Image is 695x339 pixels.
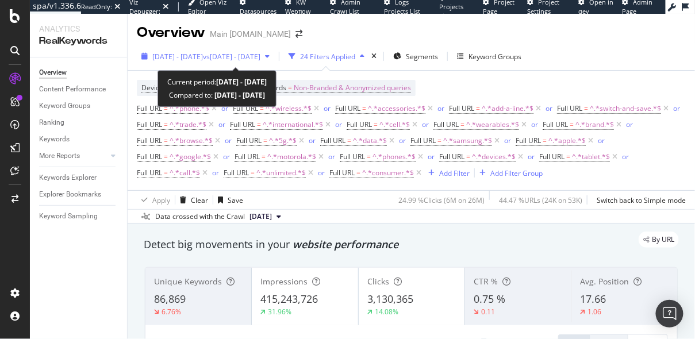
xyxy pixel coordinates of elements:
[152,195,170,205] div: Apply
[318,167,325,178] button: or
[137,47,274,66] button: [DATE] - [DATE]vs[DATE] - [DATE]
[39,83,119,95] a: Content Performance
[557,103,582,113] span: Full URL
[422,120,429,129] div: or
[531,119,538,130] button: or
[481,307,495,317] div: 0.11
[320,136,345,145] span: Full URL
[39,172,97,184] div: Keywords Explorer
[499,195,582,205] div: 44.47 % URLs ( 24K on 53K )
[137,136,162,145] span: Full URL
[428,152,435,161] div: or
[225,135,232,146] button: or
[223,152,230,161] div: or
[263,136,267,145] span: =
[169,88,265,102] div: Compared to:
[137,120,162,129] span: Full URL
[294,80,411,96] span: Non-Branded & Anonymized queries
[224,168,249,178] span: Full URL
[309,135,316,146] button: or
[203,52,260,61] span: vs [DATE] - [DATE]
[39,117,119,129] a: Ranking
[262,152,266,161] span: =
[228,195,243,205] div: Save
[152,52,203,61] span: [DATE] - [DATE]
[539,152,565,161] span: Full URL
[490,168,543,178] div: Add Filter Group
[340,152,365,161] span: Full URL
[588,307,602,317] div: 1.06
[39,150,80,162] div: More Reports
[543,136,547,145] span: =
[367,292,413,306] span: 3,130,365
[460,120,464,129] span: =
[39,34,118,48] div: RealKeywords
[263,117,323,133] span: ^.*international.*$
[566,152,570,161] span: =
[548,133,586,149] span: ^.*apple.*$
[543,120,568,129] span: Full URL
[379,117,410,133] span: ^.*cell.*$
[170,117,206,133] span: ^.*trade.*$
[452,47,526,66] button: Keyword Groups
[267,149,316,165] span: ^.*motorola.*$
[466,117,519,133] span: ^.*wearables.*$
[162,307,181,317] div: 6.76%
[318,168,325,178] div: or
[398,195,485,205] div: 24.99 % Clicks ( 6M on 26M )
[335,103,360,113] span: Full URL
[210,28,291,40] div: Main [DOMAIN_NAME]
[39,23,118,34] div: Analytics
[581,276,629,287] span: Avg. Position
[347,120,372,129] span: Full URL
[449,103,474,113] span: Full URL
[137,152,162,161] span: Full URL
[39,67,119,79] a: Overview
[137,168,162,178] span: Full URL
[39,67,67,79] div: Overview
[626,119,633,130] button: or
[164,136,168,145] span: =
[443,133,492,149] span: ^.*samsung.*$
[284,47,369,66] button: 24 Filters Applied
[335,120,342,129] div: or
[235,152,260,161] span: Full URL
[39,133,119,145] a: Keywords
[324,103,331,113] div: or
[164,168,168,178] span: =
[309,136,316,145] div: or
[212,168,219,178] div: or
[433,120,459,129] span: Full URL
[399,136,406,145] div: or
[260,292,318,306] span: 415,243,726
[218,119,225,130] button: or
[39,150,107,162] a: More Reports
[170,133,213,149] span: ^.*browse.*$
[516,136,541,145] span: Full URL
[656,300,684,328] div: Open Intercom Messenger
[324,103,331,114] button: or
[233,103,258,113] span: Full URL
[218,120,225,129] div: or
[592,191,686,209] button: Switch back to Simple mode
[335,119,342,130] button: or
[141,83,163,93] span: Device
[652,236,674,243] span: By URL
[230,120,255,129] span: Full URL
[474,276,498,287] span: CTR %
[295,30,302,38] div: arrow-right-arrow-left
[406,52,438,61] span: Segments
[223,151,230,162] button: or
[422,119,429,130] button: or
[626,120,633,129] div: or
[137,23,205,43] div: Overview
[256,165,306,181] span: ^.*unlimited.*$
[469,52,521,61] div: Keyword Groups
[39,100,119,112] a: Keyword Groups
[39,172,119,184] a: Keywords Explorer
[597,195,686,205] div: Switch back to Simple mode
[598,136,605,145] div: or
[474,292,505,306] span: 0.75 %
[353,133,387,149] span: ^.*data.*$
[251,168,255,178] span: =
